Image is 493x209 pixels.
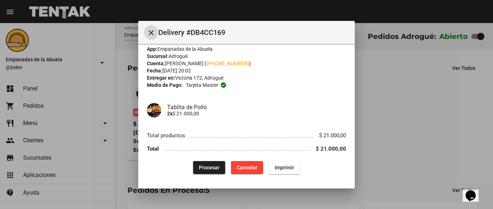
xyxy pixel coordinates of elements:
[186,81,218,89] span: Tarjeta master
[269,161,300,174] button: Imprimir
[147,142,346,155] li: Total $ 21.000,00
[147,60,346,67] div: [PERSON_NAME] ( )
[144,25,158,40] button: Cerrar
[193,161,225,174] button: Procesar
[147,53,169,59] strong: Sucursal:
[167,104,346,111] h4: Tablita de Pollo
[147,46,157,52] strong: App:
[237,165,257,170] span: Cancelar
[147,74,346,81] div: Victoria 172, Adrogué
[147,61,165,66] strong: Cuenta:
[147,28,156,37] mat-icon: Cerrar
[147,68,162,74] strong: Fecha:
[147,67,346,74] div: [DATE] 20:02
[147,103,161,117] img: ed9c067f-3e4c-42d7-a28f-f68d037e69f4.jpg
[147,53,346,60] div: Adrogué
[206,61,249,66] a: [PHONE_NUMBER]
[158,27,349,38] span: Delivery #DB4CC169
[463,180,486,202] iframe: chat widget
[167,111,346,116] p: $ 21.000,00
[147,129,346,142] li: Total productos $ 21.000,00
[147,81,183,89] strong: Medio de Pago:
[147,45,346,53] div: Empanadas de la Abuela
[167,111,173,116] b: 2x
[199,165,219,170] span: Procesar
[220,82,227,88] mat-icon: check_circle
[231,161,263,174] button: Cancelar
[147,75,175,81] strong: Entregar en:
[275,165,294,170] span: Imprimir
